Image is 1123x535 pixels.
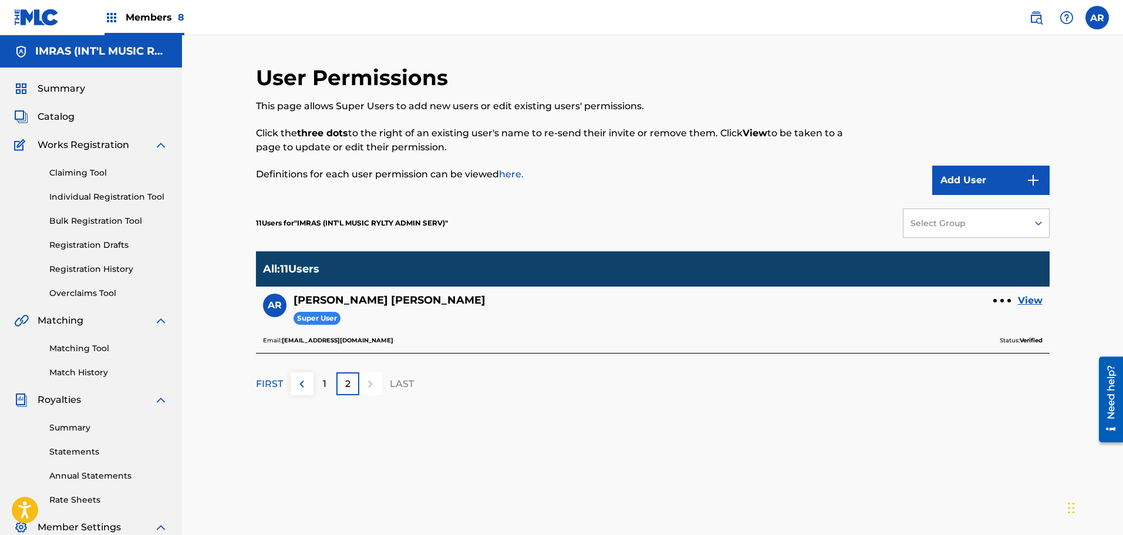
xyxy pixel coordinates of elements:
a: Bulk Registration Tool [49,215,168,227]
iframe: Resource Center [1090,352,1123,446]
span: Royalties [38,393,81,407]
p: FIRST [256,377,283,391]
a: Annual Statements [49,470,168,482]
span: IMRAS (INT'L MUSIC RYLTY ADMIN SERV) [294,218,448,227]
span: Summary [38,82,85,96]
a: Registration Drafts [49,239,168,251]
a: Rate Sheets [49,494,168,506]
p: 2 [345,377,350,391]
p: 1 [323,377,326,391]
div: User Menu [1085,6,1109,29]
span: Works Registration [38,138,129,152]
a: Claiming Tool [49,167,168,179]
h5: IMRAS (INT'L MUSIC RYLTY ADMIN SERV) [35,45,168,58]
strong: three dots [297,127,348,139]
a: Statements [49,446,168,458]
button: Add User [932,166,1050,195]
a: Registration History [49,263,168,275]
span: Matching [38,314,83,328]
img: Matching [14,314,29,328]
a: Individual Registration Tool [49,191,168,203]
img: Catalog [14,110,28,124]
a: CatalogCatalog [14,110,75,124]
a: SummarySummary [14,82,85,96]
img: Accounts [14,45,28,59]
img: Member Settings [14,520,28,534]
span: Catalog [38,110,75,124]
a: Matching Tool [49,342,168,355]
b: [EMAIL_ADDRESS][DOMAIN_NAME] [282,337,393,344]
img: help [1060,11,1074,25]
img: Top Rightsholders [104,11,119,25]
img: expand [154,520,168,534]
div: Help [1055,6,1078,29]
span: Members [126,11,184,24]
a: Public Search [1024,6,1048,29]
img: expand [154,138,168,152]
span: AR [268,298,282,312]
b: Verified [1020,337,1043,344]
p: This page allows Super Users to add new users or edit existing users' permissions. [256,99,867,113]
img: Summary [14,82,28,96]
span: Super User [294,312,340,325]
img: expand [154,393,168,407]
p: Email: [263,335,393,346]
iframe: Chat Widget [1064,479,1123,535]
p: Click the to the right of an existing user's name to re-send their invite or remove them. Click t... [256,126,867,154]
h2: User Permissions [256,65,454,91]
p: Status: [1000,335,1043,346]
img: MLC Logo [14,9,59,26]
img: Royalties [14,393,28,407]
a: View [1018,294,1043,308]
img: search [1029,11,1043,25]
img: Works Registration [14,138,29,152]
img: 9d2ae6d4665cec9f34b9.svg [1026,173,1040,187]
span: Member Settings [38,520,121,534]
a: here. [499,169,524,180]
div: Select Group [910,217,1020,230]
img: left [295,377,309,391]
strong: View [743,127,767,139]
a: Summary [49,422,168,434]
span: 8 [178,12,184,23]
a: Overclaims Tool [49,287,168,300]
span: 11 Users for [256,218,294,227]
p: LAST [390,377,414,391]
img: expand [154,314,168,328]
h5: Aida Radican [294,294,485,307]
p: Definitions for each user permission can be viewed [256,167,867,181]
a: Match History [49,366,168,379]
p: All : 11 Users [263,263,319,275]
div: Drag [1068,490,1075,526]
